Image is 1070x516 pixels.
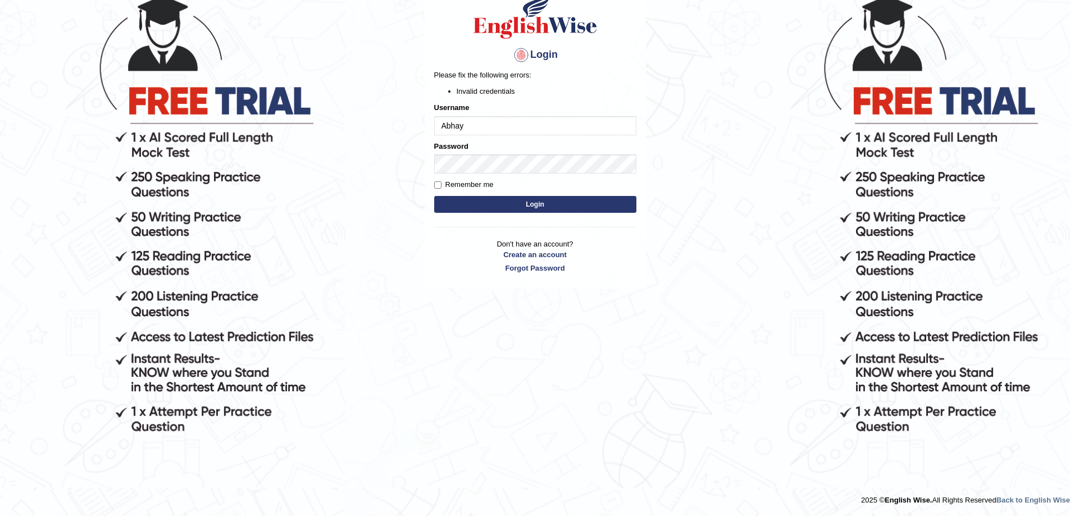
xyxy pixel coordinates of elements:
input: Remember me [434,181,441,189]
button: Login [434,196,636,213]
label: Password [434,141,468,152]
a: Back to English Wise [996,496,1070,504]
h4: Login [434,46,636,64]
p: Please fix the following errors: [434,70,636,80]
a: Create an account [434,249,636,260]
li: Invalid credentials [457,86,636,97]
p: Don't have an account? [434,239,636,273]
div: 2025 © All Rights Reserved [861,489,1070,505]
strong: English Wise. [885,496,932,504]
label: Username [434,102,470,113]
label: Remember me [434,179,494,190]
a: Forgot Password [434,263,636,273]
